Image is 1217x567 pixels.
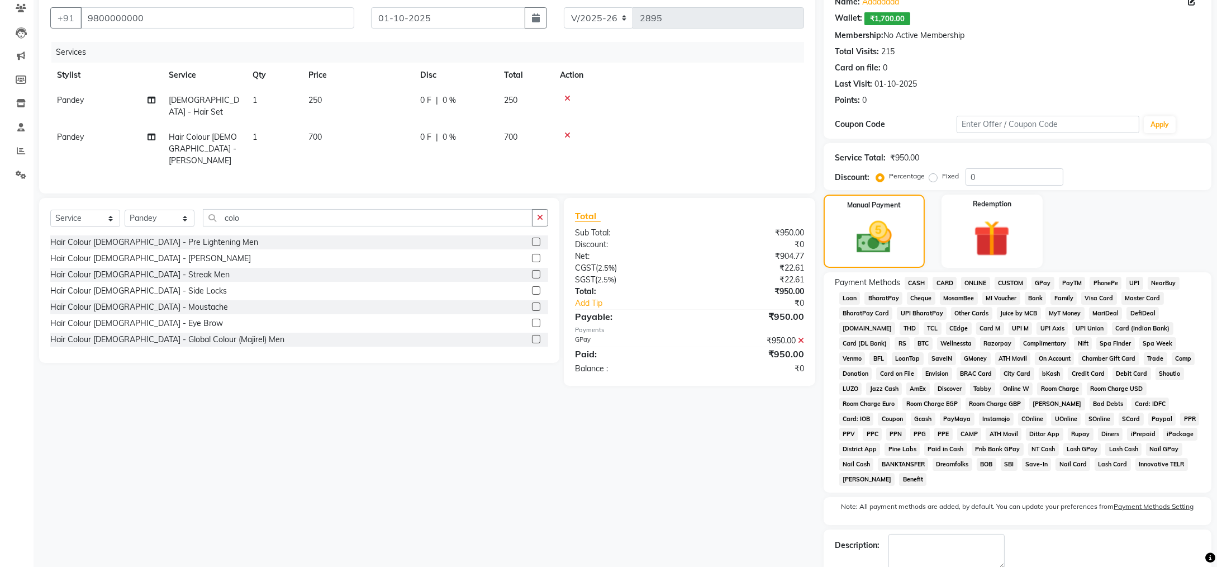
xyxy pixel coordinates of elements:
[443,94,456,106] span: 0 %
[874,78,917,90] div: 01-10-2025
[1020,337,1070,350] span: Complimentary
[1126,277,1143,290] span: UPI
[497,63,553,88] th: Total
[1144,352,1167,365] span: Trade
[907,292,935,305] span: Cheque
[567,227,690,239] div: Sub Total:
[443,131,456,143] span: 0 %
[1096,337,1135,350] span: Spa Finder
[413,63,497,88] th: Disc
[1146,443,1182,456] span: Nail GPay
[420,94,431,106] span: 0 F
[1105,443,1142,456] span: Lash Cash
[881,46,895,58] div: 215
[567,335,690,347] div: GPay
[1026,428,1063,441] span: Dittor App
[567,363,690,375] div: Balance :
[690,227,812,239] div: ₹950.00
[690,363,812,375] div: ₹0
[1087,382,1147,395] span: Room Charge USD
[900,322,919,335] span: THD
[940,413,974,426] span: PayMaya
[914,337,933,350] span: BTC
[308,132,322,142] span: 700
[839,367,872,380] span: Donation
[1090,277,1121,290] span: PhonePe
[973,199,1011,209] label: Redemption
[899,473,926,486] span: Benefit
[1113,367,1151,380] span: Debit Card
[1163,428,1197,441] span: iPackage
[835,152,886,164] div: Service Total:
[162,63,246,88] th: Service
[1156,367,1184,380] span: Shoutlo
[1029,398,1085,410] span: [PERSON_NAME]
[839,458,874,471] span: Nail Cash
[970,382,995,395] span: Tabby
[50,269,230,281] div: Hair Colour [DEMOGRAPHIC_DATA] - Streak Men
[1031,277,1054,290] span: GPay
[553,63,804,88] th: Action
[886,428,906,441] span: PPN
[966,398,1025,410] span: Room Charge GBP
[1068,428,1094,441] span: Rupay
[835,540,880,551] div: Description:
[922,367,952,380] span: Envision
[567,251,690,262] div: Net:
[890,152,919,164] div: ₹950.00
[575,210,601,222] span: Total
[690,310,812,323] div: ₹950.00
[690,286,812,297] div: ₹950.00
[1148,413,1176,426] span: Paypal
[835,119,957,130] div: Coupon Code
[835,172,869,183] div: Discount:
[567,262,690,274] div: ( )
[878,458,928,471] span: BANKTANSFER
[835,30,883,41] div: Membership:
[933,458,972,471] span: Dreamfolks
[567,297,710,309] a: Add Tip
[835,30,1200,41] div: No Active Membership
[504,132,517,142] span: 700
[835,502,1200,516] label: Note: All payment methods are added, by default. You can update your preferences from
[1056,458,1090,471] span: Nail Card
[50,301,228,313] div: Hair Colour [DEMOGRAPHIC_DATA] - Moustache
[997,307,1041,320] span: Juice by MCB
[839,443,881,456] span: District App
[1074,337,1092,350] span: Nift
[876,367,917,380] span: Card on File
[892,352,924,365] span: LoanTap
[937,337,976,350] span: Wellnessta
[1098,428,1123,441] span: Diners
[878,413,906,426] span: Coupon
[933,277,957,290] span: CARD
[1028,443,1059,456] span: NT Cash
[972,443,1024,456] span: Pnb Bank GPay
[946,322,972,335] span: CEdge
[835,46,879,58] div: Total Visits:
[1148,277,1180,290] span: NearBuy
[835,12,862,25] div: Wallet:
[902,398,961,410] span: Room Charge EGP
[710,297,812,309] div: ₹0
[1063,443,1101,456] span: Lash GPay
[436,131,438,143] span: |
[864,12,910,25] span: ₹1,700.00
[957,428,982,441] span: CAMP
[302,63,413,88] th: Price
[924,443,967,456] span: Paid in Cash
[864,292,902,305] span: BharatPay
[839,352,866,365] span: Venmo
[839,413,874,426] span: Card: IOB
[1000,367,1034,380] span: City Card
[1037,382,1082,395] span: Room Charge
[835,277,900,289] span: Payment Methods
[1127,428,1159,441] span: iPrepaid
[839,307,893,320] span: BharatPay Card
[1039,367,1064,380] span: bKash
[906,382,930,395] span: AmEx
[1018,413,1047,426] span: COnline
[897,307,947,320] span: UPI BharatPay
[839,473,895,486] span: [PERSON_NAME]
[1022,458,1052,471] span: Save-In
